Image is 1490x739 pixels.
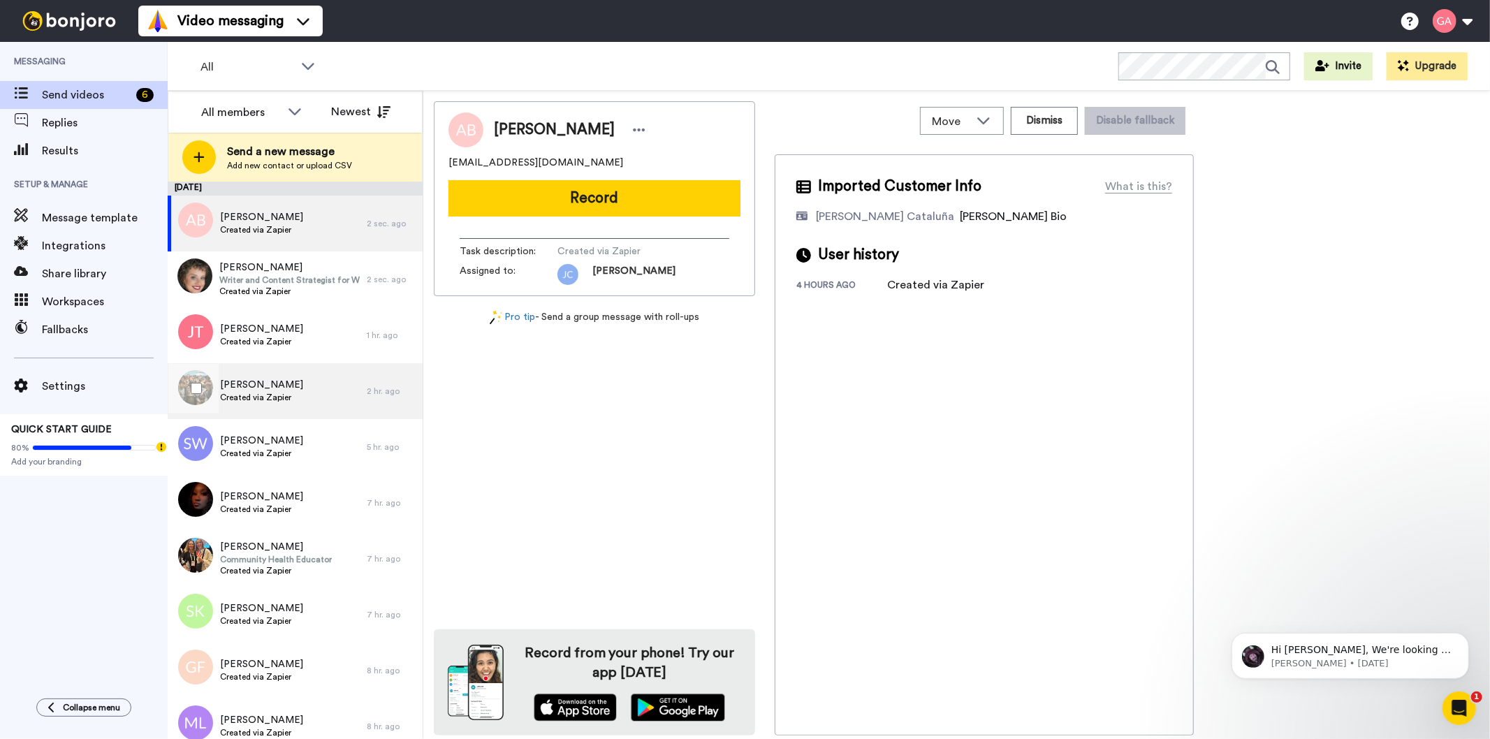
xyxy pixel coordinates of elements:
[557,264,578,285] img: jc.png
[220,540,332,554] span: [PERSON_NAME]
[220,392,303,403] span: Created via Zapier
[321,98,401,126] button: Newest
[178,314,213,349] img: jt.png
[1011,107,1078,135] button: Dismiss
[557,244,690,258] span: Created via Zapier
[796,279,887,293] div: 4 hours ago
[178,203,213,237] img: ab.png
[367,553,416,564] div: 7 hr. ago
[1085,107,1185,135] button: Disable fallback
[367,721,416,732] div: 8 hr. ago
[220,490,303,504] span: [PERSON_NAME]
[367,665,416,676] div: 8 hr. ago
[960,211,1067,222] span: [PERSON_NAME] Bio
[220,554,332,565] span: Community Health Educator
[178,538,213,573] img: 703f032c-7fdf-4952-a7ee-239d35bca434.jpg
[518,643,741,682] h4: Record from your phone! Try our app [DATE]
[42,142,168,159] span: Results
[42,237,168,254] span: Integrations
[11,442,29,453] span: 80%
[178,650,213,685] img: gf.png
[17,11,122,31] img: bj-logo-header-white.svg
[367,330,416,341] div: 1 hr. ago
[367,497,416,508] div: 7 hr. ago
[367,274,416,285] div: 2 sec. ago
[1304,52,1373,80] button: Invite
[818,176,981,197] span: Imported Customer Info
[220,671,303,682] span: Created via Zapier
[178,426,213,461] img: sw.png
[200,59,294,75] span: All
[168,182,423,196] div: [DATE]
[42,87,131,103] span: Send videos
[494,119,615,140] span: [PERSON_NAME]
[155,441,168,453] div: Tooltip anchor
[220,448,303,459] span: Created via Zapier
[36,698,131,717] button: Collapse menu
[220,434,303,448] span: [PERSON_NAME]
[219,286,360,297] span: Created via Zapier
[490,310,536,325] a: Pro tip
[220,336,303,347] span: Created via Zapier
[11,425,112,434] span: QUICK START GUIDE
[178,482,213,517] img: b7515a25-ab2c-4610-8453-ba786588de52.jpg
[220,322,303,336] span: [PERSON_NAME]
[42,378,168,395] span: Settings
[220,615,303,627] span: Created via Zapier
[227,160,352,171] span: Add new contact or upload CSV
[932,113,970,130] span: Move
[220,727,303,738] span: Created via Zapier
[220,210,303,224] span: [PERSON_NAME]
[11,456,156,467] span: Add your branding
[178,594,213,629] img: sk.png
[42,265,168,282] span: Share library
[1442,692,1476,725] iframe: Intercom live chat
[1471,692,1482,703] span: 1
[42,115,168,131] span: Replies
[220,504,303,515] span: Created via Zapier
[177,258,212,293] img: a6867657-2ede-44ba-9784-9098821ac449.jpg
[367,609,416,620] div: 7 hr. ago
[367,218,416,229] div: 2 sec. ago
[887,277,984,293] div: Created via Zapier
[220,224,303,235] span: Created via Zapier
[816,208,954,225] div: [PERSON_NAME] Cataluña
[631,694,725,722] img: playstore
[177,11,284,31] span: Video messaging
[460,264,557,285] span: Assigned to:
[136,88,154,102] div: 6
[219,275,360,286] span: Writer and Content Strategist for Women's Health
[42,210,168,226] span: Message template
[1211,603,1490,701] iframe: Intercom notifications message
[220,601,303,615] span: [PERSON_NAME]
[448,645,504,720] img: download
[448,156,623,170] span: [EMAIL_ADDRESS][DOMAIN_NAME]
[1387,52,1468,80] button: Upgrade
[1105,178,1172,195] div: What is this?
[63,702,120,713] span: Collapse menu
[220,657,303,671] span: [PERSON_NAME]
[227,143,352,160] span: Send a new message
[460,244,557,258] span: Task description :
[490,310,502,325] img: magic-wand.svg
[147,10,169,32] img: vm-color.svg
[201,104,281,121] div: All members
[448,112,483,147] img: Image of Angela Braunfel
[42,293,168,310] span: Workspaces
[367,441,416,453] div: 5 hr. ago
[220,713,303,727] span: [PERSON_NAME]
[42,321,168,338] span: Fallbacks
[592,264,675,285] span: [PERSON_NAME]
[818,244,899,265] span: User history
[220,378,303,392] span: [PERSON_NAME]
[448,180,740,217] button: Record
[534,694,617,722] img: appstore
[434,310,755,325] div: - Send a group message with roll-ups
[220,565,332,576] span: Created via Zapier
[367,386,416,397] div: 2 hr. ago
